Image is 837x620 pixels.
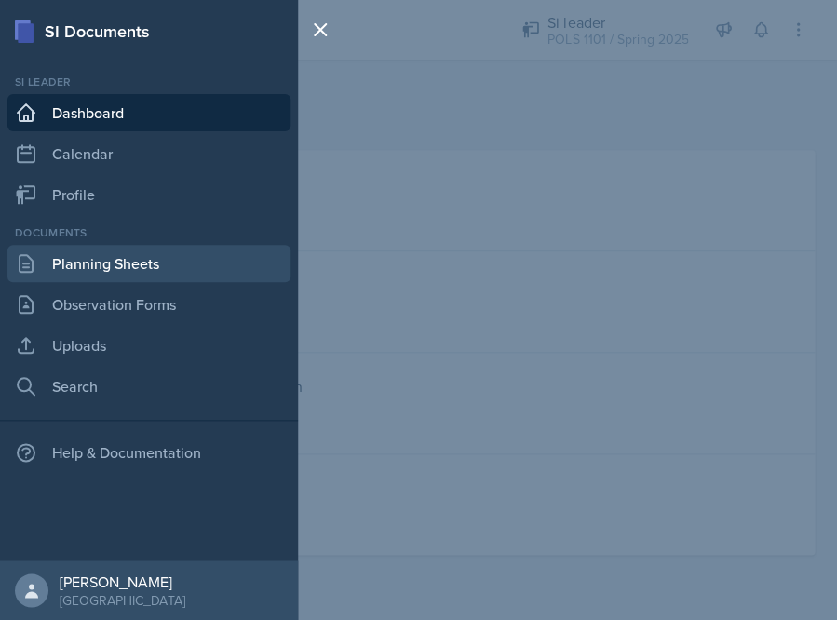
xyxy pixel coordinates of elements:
[7,176,290,213] a: Profile
[7,224,290,241] div: Documents
[7,135,290,172] a: Calendar
[7,245,290,282] a: Planning Sheets
[7,74,290,90] div: Si leader
[60,572,185,590] div: [PERSON_NAME]
[7,94,290,131] a: Dashboard
[7,286,290,323] a: Observation Forms
[60,590,185,609] div: [GEOGRAPHIC_DATA]
[7,327,290,364] a: Uploads
[7,368,290,405] a: Search
[7,434,290,471] div: Help & Documentation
